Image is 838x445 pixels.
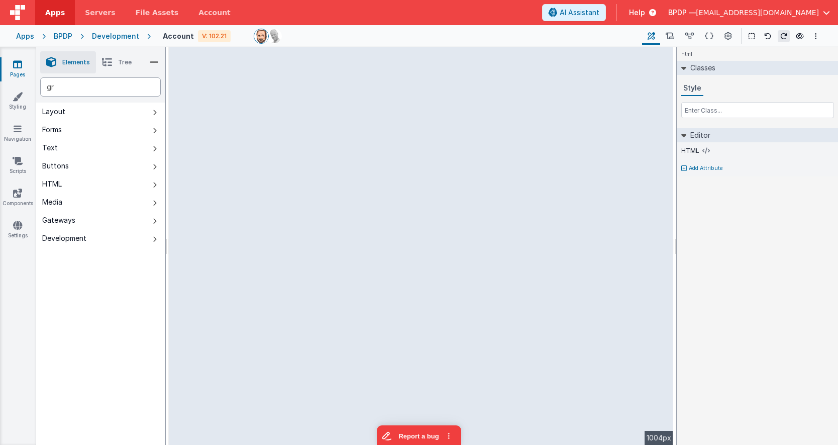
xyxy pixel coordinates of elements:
[629,8,645,18] span: Help
[45,8,65,18] span: Apps
[36,139,165,157] button: Text
[42,233,86,243] div: Development
[118,58,132,66] span: Tree
[686,61,715,75] h2: Classes
[254,29,268,43] img: 75c0bc63b3a35de0e36ec8009b6401ad
[163,32,194,40] h4: Account
[681,102,834,118] input: Enter Class...
[560,8,599,18] span: AI Assistant
[681,147,699,155] label: HTML
[36,157,165,175] button: Buttons
[42,179,62,189] div: HTML
[681,164,834,172] button: Add Attribute
[696,8,819,18] span: [EMAIL_ADDRESS][DOMAIN_NAME]
[36,175,165,193] button: HTML
[42,161,69,171] div: Buttons
[681,81,703,96] button: Style
[810,30,822,42] button: Options
[136,8,179,18] span: File Assets
[36,211,165,229] button: Gateways
[42,107,65,117] div: Layout
[645,431,673,445] div: 1004px
[36,121,165,139] button: Forms
[689,164,723,172] p: Add Attribute
[40,77,161,97] input: Search Elements...
[267,29,281,43] img: 11ac31fe5dc3d0eff3fbbbf7b26fa6e1
[677,47,696,61] h4: html
[542,4,606,21] button: AI Assistant
[668,8,696,18] span: BPDP —
[62,58,90,66] span: Elements
[686,128,710,142] h2: Editor
[42,215,75,225] div: Gateways
[42,125,62,135] div: Forms
[36,103,165,121] button: Layout
[42,143,58,153] div: Text
[36,193,165,211] button: Media
[169,47,673,445] div: -->
[42,197,62,207] div: Media
[85,8,115,18] span: Servers
[16,31,34,41] div: Apps
[668,8,830,18] button: BPDP — [EMAIL_ADDRESS][DOMAIN_NAME]
[92,31,139,41] div: Development
[198,30,231,42] div: V: 102.21
[54,31,72,41] div: BPDP
[36,229,165,247] button: Development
